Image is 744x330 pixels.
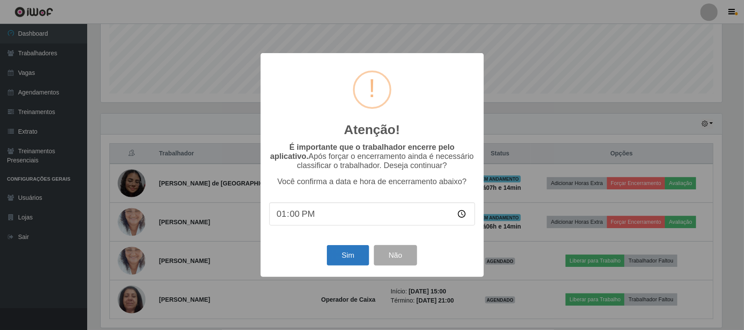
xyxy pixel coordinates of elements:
[269,143,475,170] p: Após forçar o encerramento ainda é necessário classificar o trabalhador. Deseja continuar?
[344,122,400,138] h2: Atenção!
[374,245,417,266] button: Não
[270,143,455,161] b: É importante que o trabalhador encerre pelo aplicativo.
[269,177,475,186] p: Você confirma a data e hora de encerramento abaixo?
[327,245,369,266] button: Sim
